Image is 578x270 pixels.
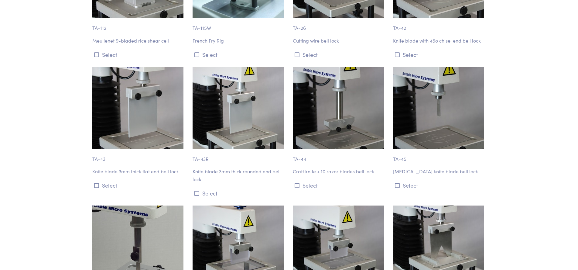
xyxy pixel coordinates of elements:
p: TA-44 [293,149,386,163]
p: Craft knife + 10 razor blades bell lock [293,168,386,175]
button: Select [293,50,386,60]
button: Select [393,50,486,60]
img: ta-43_flat-blade.jpg [92,67,183,149]
p: Knife blade 3mm thick flat end bell lock [92,168,185,175]
button: Select [193,50,286,60]
p: TA-115W [193,18,286,32]
button: Select [393,180,486,190]
p: TA-43 [92,149,185,163]
p: French Fry Rig [193,37,286,45]
img: ta-43r_rounded-blade.jpg [193,67,284,149]
p: Knife blade 3mm thick rounded end bell lock [193,168,286,183]
img: ta-45_incisor-blade2.jpg [393,67,484,149]
p: Knife blade with 45o chisel end bell lock [393,37,486,45]
p: Meullenet 9-bladed rice shear cell [92,37,185,45]
p: [MEDICAL_DATA] knife blade bell lock [393,168,486,175]
button: Select [293,180,386,190]
p: TA-45 [393,149,486,163]
button: Select [193,188,286,198]
img: ta-44_craft-knife.jpg [293,67,384,149]
p: TA-112 [92,18,185,32]
button: Select [92,50,185,60]
p: Cutting wire bell lock [293,37,386,45]
button: Select [92,180,185,190]
p: TA-26 [293,18,386,32]
p: TA-42 [393,18,486,32]
p: TA-43R [193,149,286,163]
